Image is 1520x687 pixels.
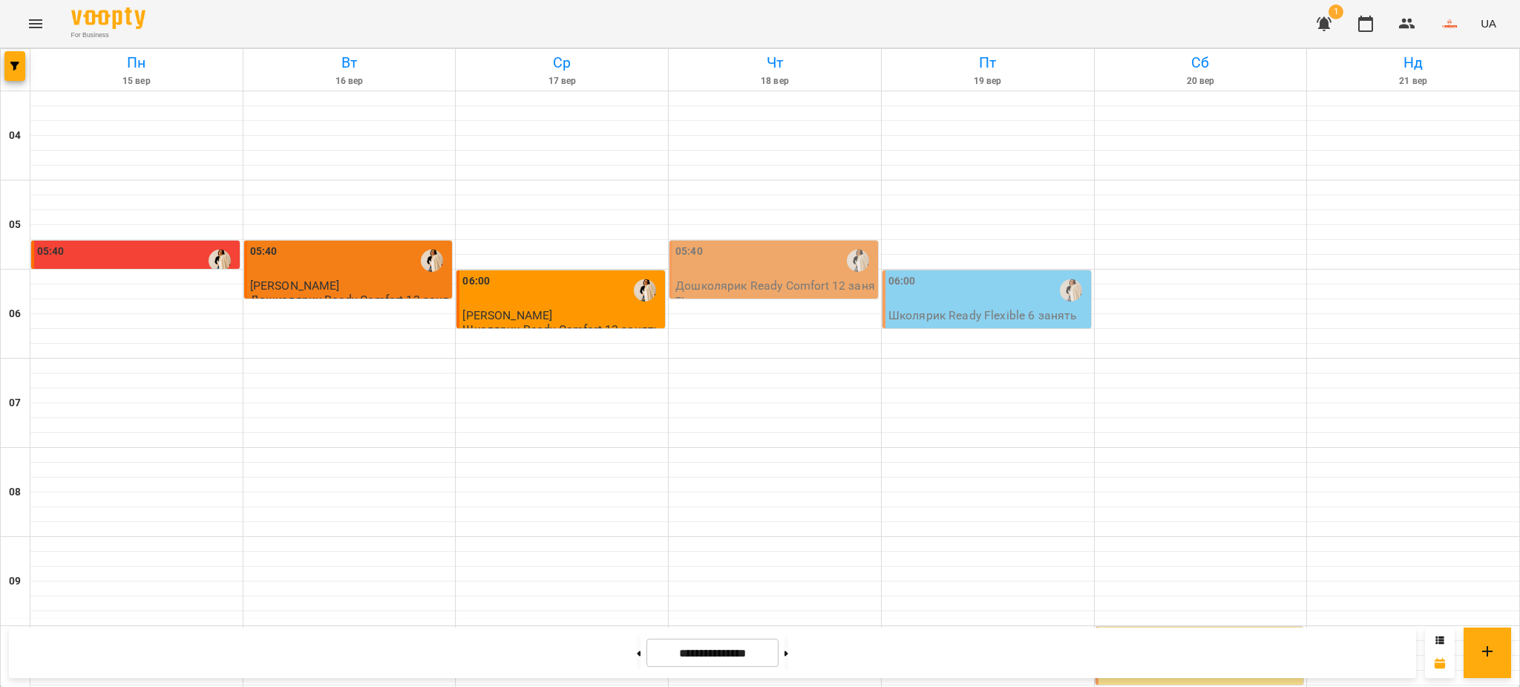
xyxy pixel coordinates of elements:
h6: 07 [9,395,21,411]
h6: Ср [458,51,666,74]
label: 05:40 [675,244,703,260]
label: 06:00 [462,273,490,290]
h6: 04 [9,128,21,144]
h6: 16 вер [246,74,453,88]
span: 1 [1329,4,1343,19]
h6: 09 [9,573,21,590]
h6: Пт [884,51,1092,74]
button: UA [1475,10,1502,37]
button: Menu [18,6,53,42]
h6: 05 [9,217,21,233]
h6: Сб [1097,51,1305,74]
span: UA [1481,16,1496,31]
h6: Вт [246,51,453,74]
h6: 08 [9,484,21,501]
h6: 19 вер [884,74,1092,88]
span: For Business [71,30,145,40]
h6: 06 [9,306,21,322]
h6: 15 вер [33,74,240,88]
label: 06:00 [888,273,916,290]
label: 05:40 [250,244,278,260]
h6: Нд [1309,51,1517,74]
p: Дошколярик Ready Comfort 12 занять [250,293,450,319]
h6: Чт [671,51,879,74]
h6: 21 вер [1309,74,1517,88]
p: Школярик Ready Comfort 12 занять [462,323,661,336]
h6: Пн [33,51,240,74]
h6: 18 вер [671,74,879,88]
p: Школярик Ready Flexible 6 занять [888,309,1078,322]
img: Катя Долейко [847,250,869,272]
label: 05:40 [37,244,65,260]
span: [PERSON_NAME] [462,308,552,322]
img: Катя Долейко [209,250,231,272]
img: 86f377443daa486b3a215227427d088a.png [1439,13,1460,34]
h6: 17 вер [458,74,666,88]
img: Катя Долейко [1060,279,1082,302]
p: Дошколярик Ready Comfort 12 занять [675,279,875,305]
img: Voopty Logo [71,7,145,29]
img: Катя Долейко [421,250,443,272]
span: [PERSON_NAME] [250,279,340,293]
h6: 20 вер [1097,74,1305,88]
img: Катя Долейко [634,279,656,302]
